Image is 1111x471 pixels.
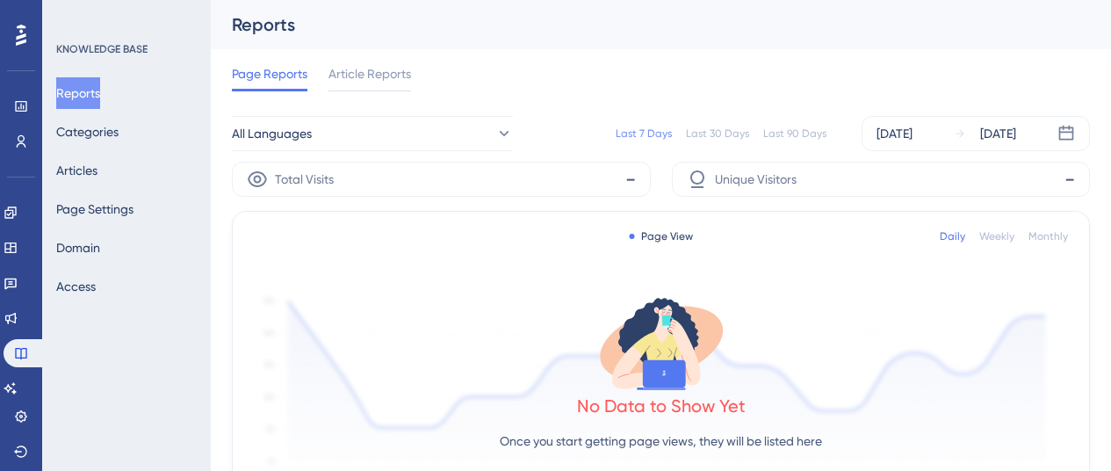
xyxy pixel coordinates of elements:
[629,229,693,243] div: Page View
[877,123,913,144] div: [DATE]
[232,63,307,84] span: Page Reports
[56,155,97,186] button: Articles
[1064,165,1075,193] span: -
[56,77,100,109] button: Reports
[616,127,672,141] div: Last 7 Days
[328,63,411,84] span: Article Reports
[686,127,749,141] div: Last 30 Days
[980,123,1016,144] div: [DATE]
[940,229,965,243] div: Daily
[500,431,822,452] p: Once you start getting page views, they will be listed here
[56,116,119,148] button: Categories
[56,271,96,302] button: Access
[1028,229,1068,243] div: Monthly
[577,394,746,418] div: No Data to Show Yet
[275,169,334,190] span: Total Visits
[625,165,636,193] span: -
[979,229,1014,243] div: Weekly
[232,12,1046,37] div: Reports
[56,42,148,56] div: KNOWLEDGE BASE
[763,127,826,141] div: Last 90 Days
[715,169,797,190] span: Unique Visitors
[56,193,133,225] button: Page Settings
[232,116,513,151] button: All Languages
[232,123,312,144] span: All Languages
[56,232,100,264] button: Domain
